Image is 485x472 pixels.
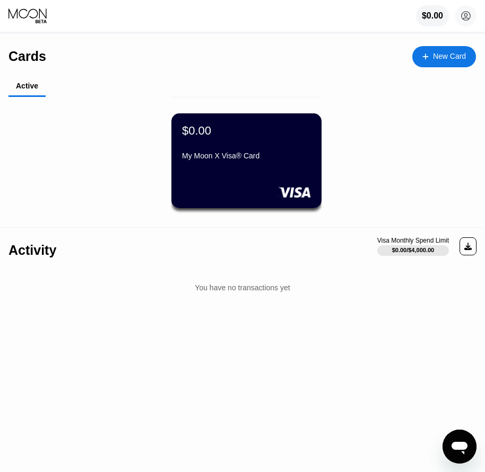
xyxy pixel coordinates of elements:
div: Visa Monthly Spend Limit [377,237,449,244]
div: You have no transactions yet [8,273,477,302]
div: $0.00 [422,11,443,21]
div: Cards [8,49,46,64]
div: $0.00 [416,5,449,26]
div: Activity [8,243,56,258]
div: My Moon X Visa® Card [182,152,311,160]
div: New Card [412,46,476,67]
div: $0.00My Moon X Visa® Card [171,113,322,208]
div: $0.00 / $4,000.00 [392,247,435,253]
iframe: Button to launch messaging window [443,430,477,464]
div: Active [16,82,38,90]
div: Visa Monthly Spend Limit$0.00/$4,000.00 [377,237,449,256]
div: $0.00 [182,124,211,138]
div: New Card [433,52,466,61]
